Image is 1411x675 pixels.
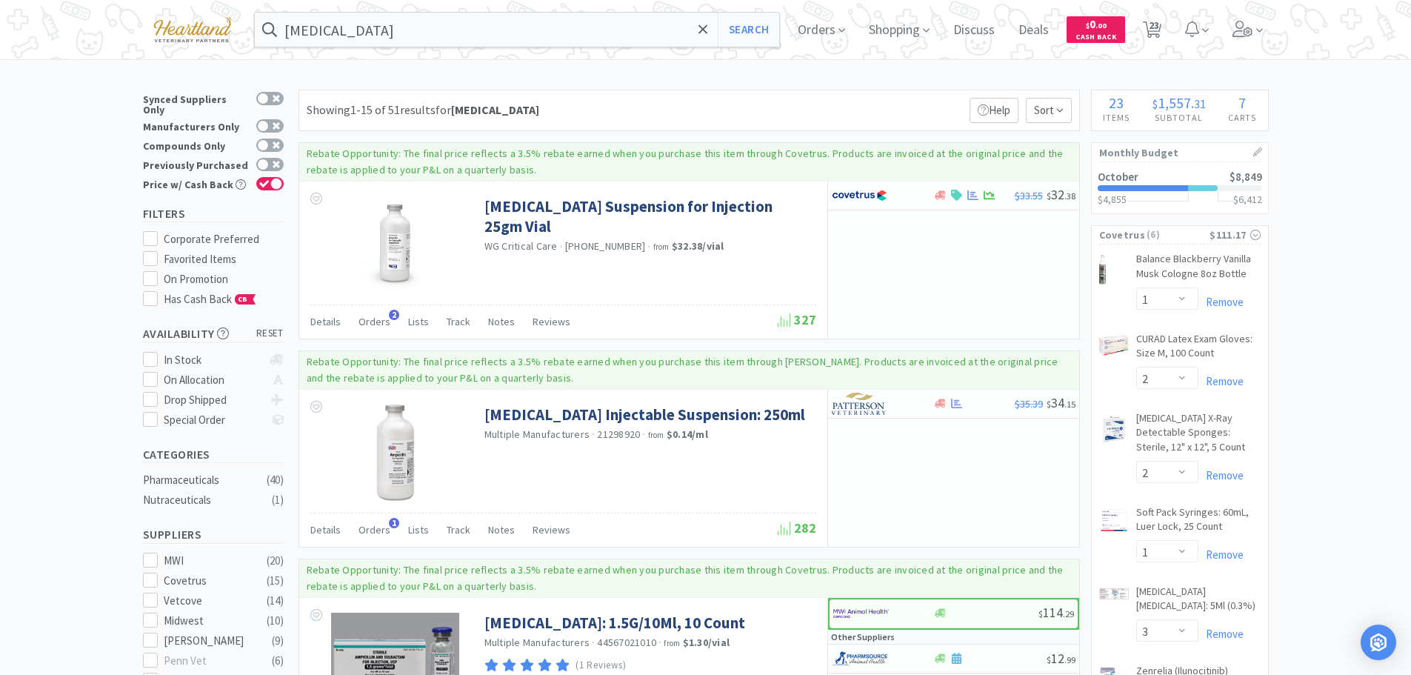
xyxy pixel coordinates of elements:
[1210,227,1260,243] div: $111.17
[447,315,470,328] span: Track
[1015,189,1043,202] span: $33.55
[1153,96,1158,111] span: $
[143,158,249,170] div: Previously Purchased
[1198,374,1244,388] a: Remove
[451,102,539,117] strong: [MEDICAL_DATA]
[1198,548,1244,562] a: Remove
[1230,170,1262,184] span: $8,849
[533,315,570,328] span: Reviews
[484,428,590,441] a: Multiple Manufacturers
[272,652,284,670] div: ( 6 )
[1047,186,1075,203] span: 32
[832,184,887,207] img: 77fca1acd8b6420a9015268ca798ef17_1.png
[597,636,656,649] span: 44567021010
[658,636,661,649] span: ·
[255,13,780,47] input: Search by item, sku, manufacturer, ingredient, size...
[831,630,895,644] p: Other Suppliers
[1038,604,1074,621] span: 114
[358,523,390,536] span: Orders
[1092,162,1268,213] a: October$8,849$4,855$6,412
[1098,193,1127,206] span: $4,855
[1136,411,1261,461] a: [MEDICAL_DATA] X-Ray Detectable Sponges: Sterile, 12" x 12", 5 Count
[642,428,645,441] span: ·
[310,315,341,328] span: Details
[488,315,515,328] span: Notes
[1075,33,1116,43] span: Cash Back
[307,147,1064,176] p: Rebate Opportunity: The final price reflects a 3.5% rebate earned when you purchase this item thr...
[1109,93,1124,112] span: 23
[833,602,889,625] img: f6b2451649754179b5b4e0c70c3f7cb0_2.png
[164,270,284,288] div: On Promotion
[1047,190,1051,202] span: $
[164,612,256,630] div: Midwest
[164,371,262,389] div: On Allocation
[647,240,650,253] span: ·
[164,632,256,650] div: [PERSON_NAME]
[565,239,646,253] span: [PHONE_NUMBER]
[307,563,1064,593] p: Rebate Opportunity: The final price reflects a 3.5% rebate earned when you purchase this item thr...
[1136,505,1261,540] a: Soft Pack Syringes: 60mL, Luer Lock, 25 Count
[832,648,887,670] img: 7915dbd3f8974342a4dc3feb8efc1740_58.png
[1099,143,1261,162] h1: Monthly Budget
[1067,10,1125,50] a: $0.00Cash Back
[1361,625,1396,660] div: Open Intercom Messenger
[1099,255,1106,285] img: f7c634a357564666875edbab18e0dd01_297520.png
[236,295,250,304] span: CB
[267,592,284,610] div: ( 14 )
[267,572,284,590] div: ( 15 )
[576,658,626,674] p: (1 Reviews)
[267,552,284,570] div: ( 20 )
[1136,252,1261,287] a: Balance Blackberry Vanilla Musk Cologne 8oz Bottle
[358,315,390,328] span: Orders
[143,471,263,489] div: Pharmaceuticals
[1238,193,1262,206] span: 6,412
[363,196,427,293] img: 281b63f843d3401586fec7077b0c282f_543864.png
[447,523,470,536] span: Track
[667,428,708,441] strong: $0.14 / ml
[672,239,724,253] strong: $32.38 / vial
[143,205,284,222] h5: Filters
[164,592,256,610] div: Vetcove
[436,102,539,117] span: for
[1217,110,1268,124] h4: Carts
[164,250,284,268] div: Favorited Items
[1098,171,1138,182] h2: October
[560,240,563,253] span: ·
[1013,24,1055,37] a: Deals
[143,446,284,463] h5: Categories
[307,355,1058,385] p: Rebate Opportunity: The final price reflects a 3.5% rebate earned when you purchase this item thr...
[164,391,262,409] div: Drop Shipped
[143,177,249,190] div: Price w/ Cash Back
[653,242,670,252] span: from
[718,13,779,47] button: Search
[488,523,515,536] span: Notes
[1238,93,1246,112] span: 7
[1026,98,1072,123] span: Sort
[1198,468,1244,482] a: Remove
[347,405,444,501] img: ed4d21a8ee924803942566f966d73397_273365.jpeg
[1064,190,1075,202] span: . 38
[143,526,284,543] h5: Suppliers
[484,636,590,649] a: Multiple Manufacturers
[1086,21,1090,30] span: $
[1015,397,1043,410] span: $35.39
[592,636,595,649] span: ·
[164,552,256,570] div: MWI
[1136,585,1261,619] a: [MEDICAL_DATA] [MEDICAL_DATA]: 5Ml (0.3%)
[1047,399,1051,410] span: $
[267,612,284,630] div: ( 10 )
[1099,588,1129,599] img: 046ffeb4b2dc4ae897b5d67ad66a299e_328930.png
[648,430,664,440] span: from
[1038,608,1043,619] span: $
[1086,17,1107,31] span: 0
[778,311,816,328] span: 327
[778,519,816,536] span: 282
[143,139,249,151] div: Compounds Only
[1141,96,1217,110] div: .
[143,325,284,342] h5: Availability
[1092,110,1141,124] h4: Items
[1063,608,1074,619] span: . 29
[1198,295,1244,309] a: Remove
[272,491,284,509] div: ( 1 )
[164,652,256,670] div: Penn Vet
